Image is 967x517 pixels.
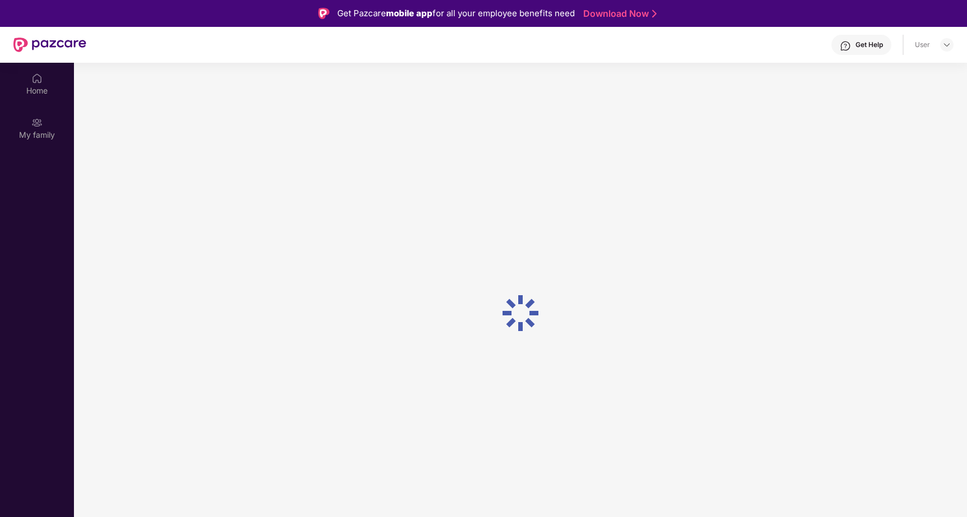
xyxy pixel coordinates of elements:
[856,40,883,49] div: Get Help
[652,8,657,20] img: Stroke
[942,40,951,49] img: svg+xml;base64,PHN2ZyBpZD0iRHJvcGRvd24tMzJ4MzIiIHhtbG5zPSJodHRwOi8vd3d3LnczLm9yZy8yMDAwL3N2ZyIgd2...
[337,7,575,20] div: Get Pazcare for all your employee benefits need
[318,8,329,19] img: Logo
[583,8,653,20] a: Download Now
[31,73,43,84] img: svg+xml;base64,PHN2ZyBpZD0iSG9tZSIgeG1sbnM9Imh0dHA6Ly93d3cudzMub3JnLzIwMDAvc3ZnIiB3aWR0aD0iMjAiIG...
[31,117,43,128] img: svg+xml;base64,PHN2ZyB3aWR0aD0iMjAiIGhlaWdodD0iMjAiIHZpZXdCb3g9IjAgMCAyMCAyMCIgZmlsbD0ibm9uZSIgeG...
[840,40,851,52] img: svg+xml;base64,PHN2ZyBpZD0iSGVscC0zMngzMiIgeG1sbnM9Imh0dHA6Ly93d3cudzMub3JnLzIwMDAvc3ZnIiB3aWR0aD...
[13,38,86,52] img: New Pazcare Logo
[386,8,433,18] strong: mobile app
[915,40,930,49] div: User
